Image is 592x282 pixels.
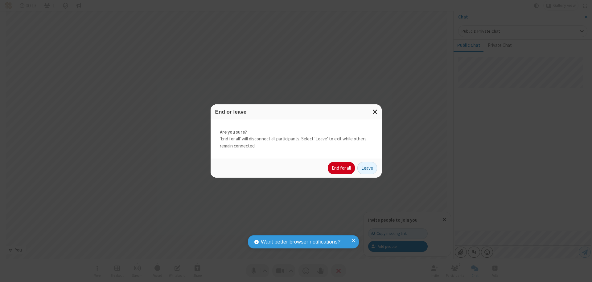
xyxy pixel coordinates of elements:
span: Want better browser notifications? [261,238,340,246]
div: 'End for all' will disconnect all participants. Select 'Leave' to exit while others remain connec... [211,119,382,159]
button: End for all [328,162,355,174]
button: Leave [357,162,377,174]
h3: End or leave [215,109,377,115]
strong: Are you sure? [220,129,372,136]
button: Close modal [369,104,382,119]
